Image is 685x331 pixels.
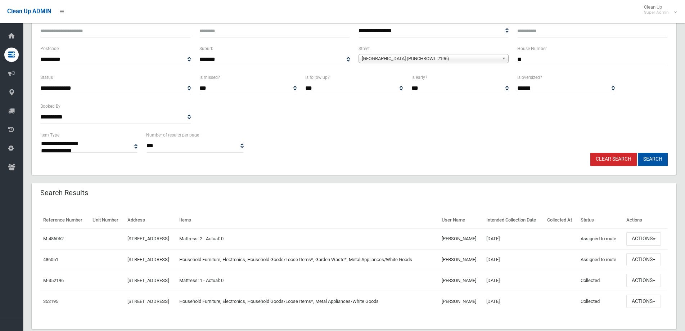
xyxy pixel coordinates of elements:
[578,212,623,228] th: Status
[483,212,544,228] th: Intended Collection Date
[439,270,483,291] td: [PERSON_NAME]
[32,186,97,200] header: Search Results
[439,212,483,228] th: User Name
[590,153,637,166] a: Clear Search
[40,212,90,228] th: Reference Number
[7,8,51,15] span: Clean Up ADMIN
[640,4,676,15] span: Clean Up
[43,236,64,241] a: M-486052
[40,73,53,81] label: Status
[127,236,169,241] a: [STREET_ADDRESS]
[125,212,176,228] th: Address
[544,212,578,228] th: Collected At
[483,249,544,270] td: [DATE]
[483,228,544,249] td: [DATE]
[40,131,59,139] label: Item Type
[40,45,59,53] label: Postcode
[176,291,439,312] td: Household Furniture, Electronics, Household Goods/Loose Items*, Metal Appliances/White Goods
[305,73,330,81] label: Is follow up?
[127,299,169,304] a: [STREET_ADDRESS]
[626,274,661,287] button: Actions
[176,270,439,291] td: Mattress: 1 - Actual: 0
[127,278,169,283] a: [STREET_ADDRESS]
[483,270,544,291] td: [DATE]
[40,102,60,110] label: Booked By
[176,249,439,270] td: Household Furniture, Electronics, Household Goods/Loose Items*, Garden Waste*, Metal Appliances/W...
[578,249,623,270] td: Assigned to route
[362,54,499,63] span: [GEOGRAPHIC_DATA] (PUNCHBOWL 2196)
[127,257,169,262] a: [STREET_ADDRESS]
[43,278,64,283] a: M-352196
[411,73,427,81] label: Is early?
[626,295,661,308] button: Actions
[43,299,58,304] a: 352195
[578,228,623,249] td: Assigned to route
[199,73,220,81] label: Is missed?
[623,212,668,228] th: Actions
[439,249,483,270] td: [PERSON_NAME]
[199,45,213,53] label: Suburb
[43,257,58,262] a: 486051
[439,291,483,312] td: [PERSON_NAME]
[90,212,125,228] th: Unit Number
[578,270,623,291] td: Collected
[439,228,483,249] td: [PERSON_NAME]
[626,253,661,267] button: Actions
[176,212,439,228] th: Items
[176,228,439,249] td: Mattress: 2 - Actual: 0
[638,153,668,166] button: Search
[359,45,370,53] label: Street
[517,45,547,53] label: House Number
[517,73,542,81] label: Is oversized?
[146,131,199,139] label: Number of results per page
[644,10,669,15] small: Super Admin
[578,291,623,312] td: Collected
[483,291,544,312] td: [DATE]
[626,232,661,246] button: Actions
